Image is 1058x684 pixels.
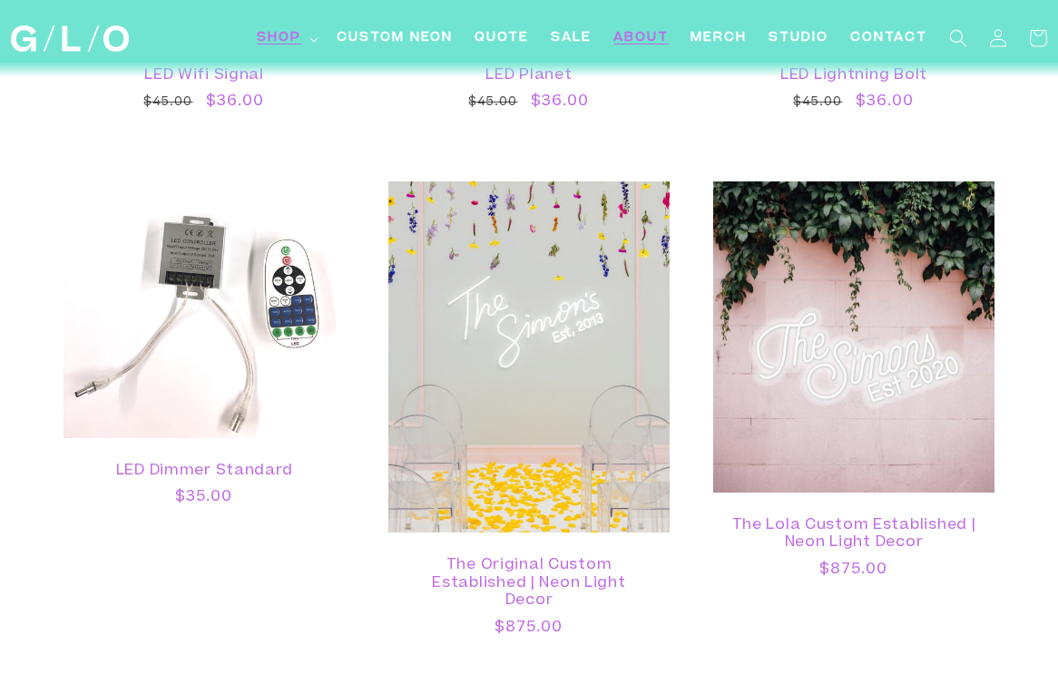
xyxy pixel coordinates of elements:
[731,67,976,84] a: LED Lightning Bolt
[326,18,464,59] a: Custom Neon
[337,29,453,48] span: Custom Neon
[246,18,326,59] summary: Shop
[758,18,839,59] a: Studio
[938,18,978,58] summary: Search
[551,29,592,48] span: SALE
[11,25,129,52] img: GLO Studio
[731,430,1058,684] iframe: Chat Widget
[257,29,301,48] span: Shop
[407,557,651,610] a: The Original Custom Established | Neon Light Decor
[82,462,327,479] a: LED Dimmer Standard
[769,29,828,48] span: Studio
[691,29,747,48] span: Merch
[602,18,680,59] a: About
[839,18,938,59] a: Contact
[613,29,669,48] span: About
[680,18,758,59] a: Merch
[464,18,540,59] a: Quote
[407,67,651,84] a: LED Planet
[850,29,927,48] span: Contact
[82,67,327,84] a: LED Wifi Signal
[475,29,529,48] span: Quote
[4,19,135,59] a: GLO Studio
[540,18,602,59] a: SALE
